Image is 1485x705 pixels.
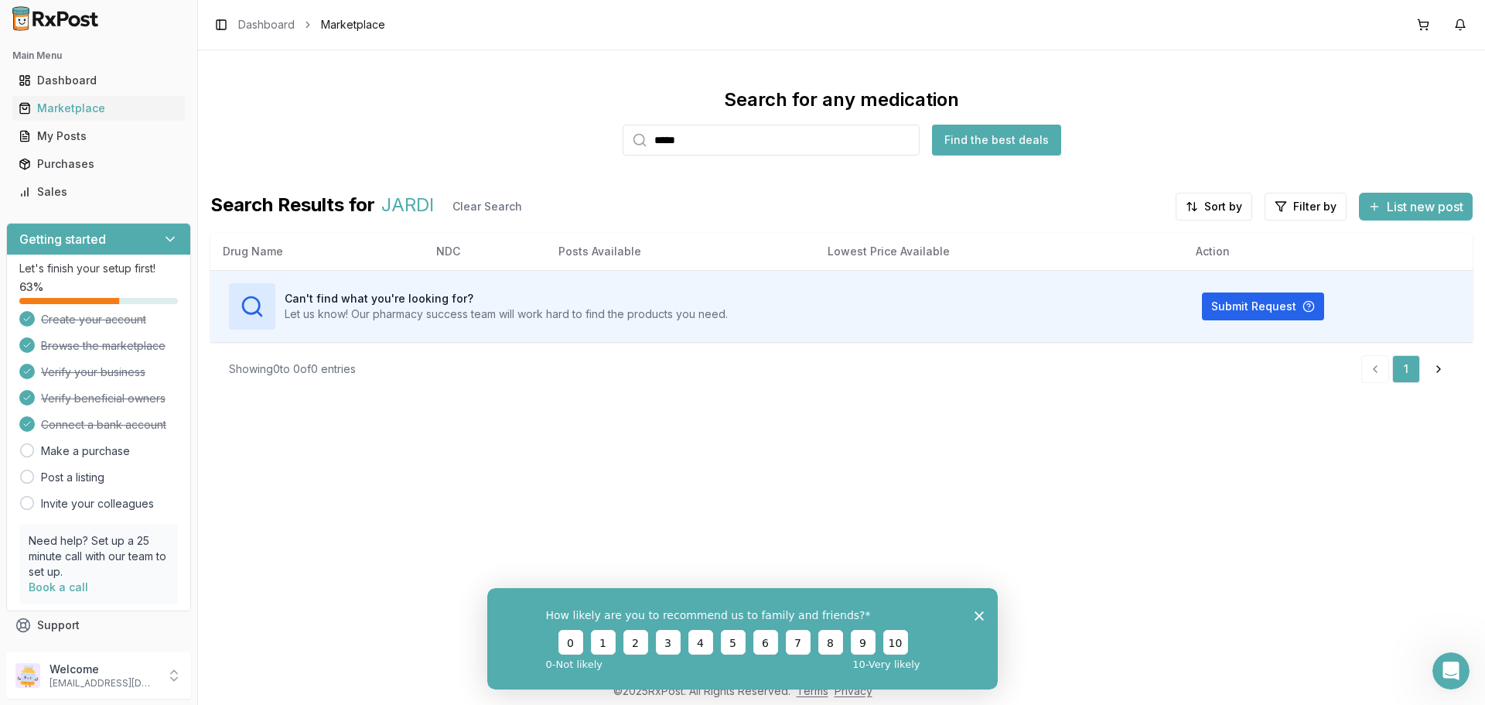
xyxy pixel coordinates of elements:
button: Submit Request [1202,293,1324,320]
div: Dashboard [19,73,179,88]
span: List new post [1387,197,1463,216]
button: Marketplace [6,96,191,121]
img: User avatar [15,663,40,688]
button: Purchases [6,152,191,176]
p: Let's finish your setup first! [19,261,178,276]
span: Filter by [1293,199,1336,214]
h3: Getting started [19,230,106,248]
iframe: Survey from RxPost [487,588,998,690]
h2: Main Menu [12,50,185,62]
nav: breadcrumb [238,17,385,33]
button: List new post [1359,193,1473,221]
a: 1 [1392,355,1420,383]
img: RxPost Logo [6,6,105,31]
span: Browse the marketplace [41,338,166,354]
a: Go to next page [1423,355,1454,383]
span: Feedback [37,645,90,661]
button: Feedback [6,639,191,667]
a: Book a call [29,580,88,594]
a: Terms [797,684,828,697]
button: My Posts [6,124,191,149]
a: Marketplace [12,94,185,122]
span: Search Results for [210,193,375,221]
iframe: Intercom live chat [1432,652,1470,690]
a: Sales [12,178,185,206]
th: Drug Name [210,233,424,270]
span: Connect a bank account [41,417,166,433]
a: Post a listing [41,470,104,485]
button: Dashboard [6,68,191,93]
th: Lowest Price Available [815,233,1183,270]
span: Marketplace [321,17,385,33]
a: Purchases [12,150,185,178]
button: Sort by [1176,193,1252,221]
a: Dashboard [238,17,295,33]
a: Invite your colleagues [41,496,154,512]
button: Support [6,611,191,639]
button: Filter by [1265,193,1347,221]
button: Sales [6,180,191,204]
p: Need help? Set up a 25 minute call with our team to set up. [29,533,169,580]
span: Create your account [41,312,146,327]
div: Sales [19,184,179,200]
a: List new post [1359,200,1473,216]
div: Search for any medication [724,87,959,112]
span: JARDI [381,193,434,221]
div: Marketplace [19,101,179,116]
th: Action [1183,233,1473,270]
span: Sort by [1204,199,1242,214]
th: NDC [424,233,546,270]
div: Purchases [19,156,179,172]
span: Verify beneficial owners [41,391,166,406]
p: Let us know! Our pharmacy success team will work hard to find the products you need. [285,306,728,322]
span: 63 % [19,279,43,295]
div: My Posts [19,128,179,144]
div: Showing 0 to 0 of 0 entries [229,361,356,377]
a: Make a purchase [41,443,130,459]
a: My Posts [12,122,185,150]
a: Privacy [835,684,872,697]
nav: pagination [1361,355,1454,383]
a: Dashboard [12,67,185,94]
button: Clear Search [440,193,534,221]
p: Welcome [49,662,157,677]
p: [EMAIL_ADDRESS][DOMAIN_NAME] [49,677,157,690]
span: Verify your business [41,364,145,380]
h3: Can't find what you're looking for? [285,291,728,306]
button: Find the best deals [932,125,1061,156]
th: Posts Available [546,233,815,270]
